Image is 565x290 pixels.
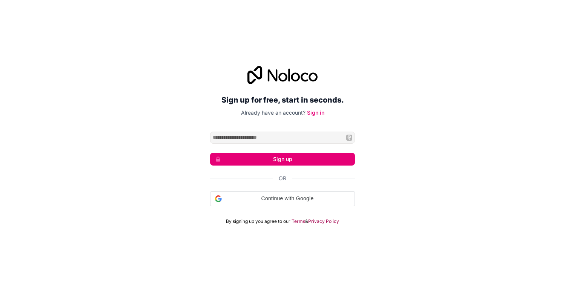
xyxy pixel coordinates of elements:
span: Already have an account? [241,109,306,116]
span: Continue with Google [225,195,350,203]
a: Terms [292,218,305,224]
span: Or [279,175,286,182]
button: Sign up [210,153,355,166]
div: Continue with Google [210,191,355,206]
a: Privacy Policy [308,218,339,224]
span: By signing up you agree to our [226,218,290,224]
a: Sign in [307,109,324,116]
input: Email address [210,132,355,144]
span: & [305,218,308,224]
h2: Sign up for free, start in seconds. [210,93,355,107]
